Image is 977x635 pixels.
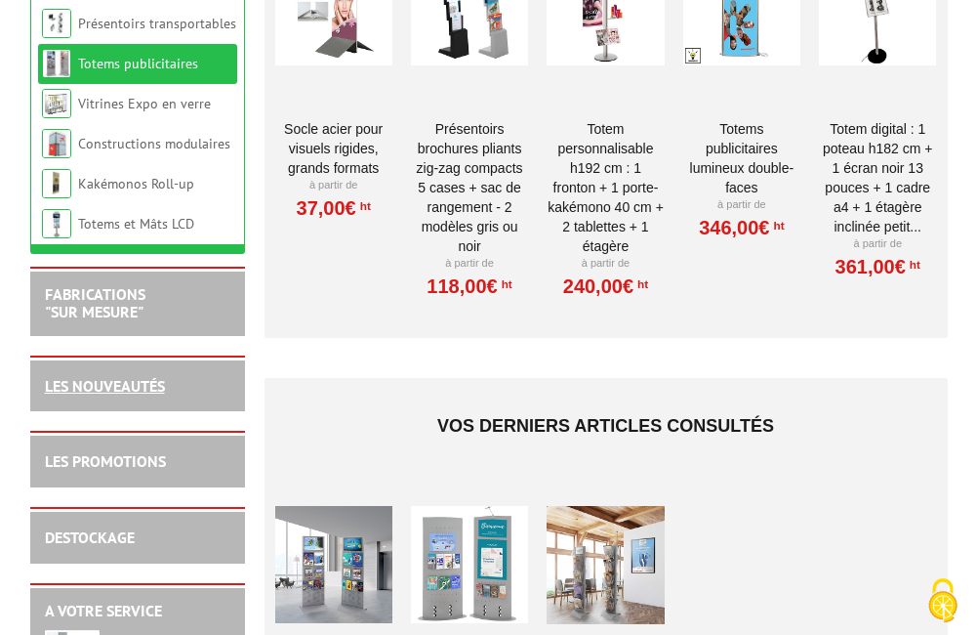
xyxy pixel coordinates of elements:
a: Présentoirs brochures pliants Zig-Zag compacts 5 cases + sac de rangement - 2 Modèles Gris ou Noir [411,119,528,256]
a: Vitrines Expo en verre [78,95,211,112]
sup: HT [356,199,371,213]
button: Cookies (fenêtre modale) [909,569,977,635]
h2: A votre service [45,603,230,620]
sup: HT [633,277,648,291]
a: Présentoirs transportables [78,15,236,32]
p: À partir de [547,256,664,272]
a: Socle acier pour visuels rigides, grands formats [275,119,392,178]
span: Vos derniers articles consultés [437,416,774,436]
a: LES PROMOTIONS [45,451,166,471]
sup: HT [769,219,784,233]
a: 346,00€HT [699,222,784,233]
a: Totems publicitaires lumineux double-faces [683,119,800,197]
p: À partir de [411,256,528,272]
a: Totems publicitaires [78,55,198,72]
a: Constructions modulaires [78,135,230,152]
a: LES NOUVEAUTÉS [45,376,165,396]
img: Vitrines Expo en verre [42,89,71,118]
a: 240,00€HT [563,280,648,292]
a: 37,00€HT [297,202,371,214]
img: Constructions modulaires [42,129,71,158]
a: Totem digital : 1 poteau H182 cm + 1 écran noir 13 pouces + 1 cadre a4 + 1 étagère inclinée petit... [819,119,936,236]
img: Totems et Mâts LCD [42,209,71,238]
a: 118,00€HT [427,280,511,292]
sup: HT [906,258,920,272]
a: Kakémonos Roll-up [78,175,194,192]
img: Présentoirs transportables [42,9,71,38]
a: 361,00€HT [835,261,920,273]
p: À partir de [819,236,936,252]
p: À partir de [683,197,800,213]
a: DESTOCKAGE [45,528,135,547]
a: Totem personnalisable H192 cm : 1 fronton + 1 porte-kakémono 40 cm + 2 tablettes + 1 étagère [547,119,664,256]
img: Cookies (fenêtre modale) [918,576,967,625]
a: Totems et Mâts LCD [78,215,194,233]
p: À partir de [275,178,392,193]
a: FABRICATIONS"Sur Mesure" [45,284,145,321]
sup: HT [498,277,512,291]
img: Totems publicitaires [42,49,71,78]
img: Kakémonos Roll-up [42,169,71,198]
